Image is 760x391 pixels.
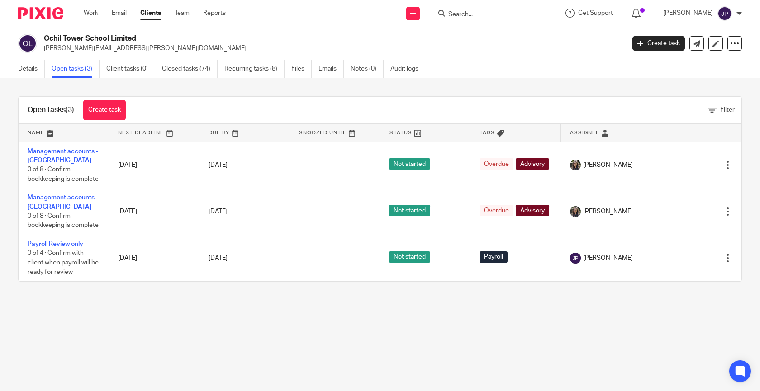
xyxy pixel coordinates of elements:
a: Create task [632,36,685,51]
span: Not started [389,251,430,263]
img: Profile%20photo.jpg [570,206,581,217]
a: Files [291,60,312,78]
span: [PERSON_NAME] [583,207,633,216]
a: Payroll Review only [28,241,83,247]
span: (3) [66,106,74,113]
a: Team [175,9,190,18]
a: Clients [140,9,161,18]
span: [DATE] [209,255,228,261]
span: 0 of 4 · Confirm with client when payroll will be ready for review [28,250,99,275]
span: Overdue [480,158,513,170]
span: Payroll [480,251,508,263]
span: Overdue [480,205,513,216]
a: Open tasks (3) [52,60,100,78]
a: Management accounts - [GEOGRAPHIC_DATA] [28,148,98,164]
h1: Open tasks [28,105,74,115]
td: [DATE] [109,235,199,282]
a: Work [84,9,98,18]
img: svg%3E [717,6,732,21]
img: Pixie [18,7,63,19]
span: Not started [389,158,430,170]
span: [PERSON_NAME] [583,160,633,170]
span: Tags [480,130,495,135]
span: Filter [720,107,735,113]
a: Reports [203,9,226,18]
span: Not started [389,205,430,216]
span: Status [389,130,412,135]
span: Snoozed Until [299,130,347,135]
td: [DATE] [109,142,199,188]
a: Email [112,9,127,18]
a: Recurring tasks (8) [224,60,285,78]
span: [PERSON_NAME] [583,254,633,263]
a: Notes (0) [351,60,384,78]
a: Create task [83,100,126,120]
span: Advisory [516,205,549,216]
a: Emails [318,60,344,78]
a: Management accounts - [GEOGRAPHIC_DATA] [28,194,98,210]
span: Get Support [578,10,613,16]
span: 0 of 8 · Confirm bookkeeping is complete [28,166,99,182]
span: Advisory [516,158,549,170]
a: Details [18,60,45,78]
img: svg%3E [18,34,37,53]
h2: Ochil Tower School Limited [44,34,504,43]
span: 0 of 8 · Confirm bookkeeping is complete [28,213,99,229]
span: [DATE] [209,162,228,168]
a: Closed tasks (74) [162,60,218,78]
img: svg%3E [570,253,581,264]
a: Client tasks (0) [106,60,155,78]
input: Search [447,11,529,19]
p: [PERSON_NAME] [663,9,713,18]
td: [DATE] [109,188,199,235]
p: [PERSON_NAME][EMAIL_ADDRESS][PERSON_NAME][DOMAIN_NAME] [44,44,619,53]
a: Audit logs [390,60,425,78]
img: Profile%20photo.jpg [570,160,581,170]
span: [DATE] [209,208,228,215]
